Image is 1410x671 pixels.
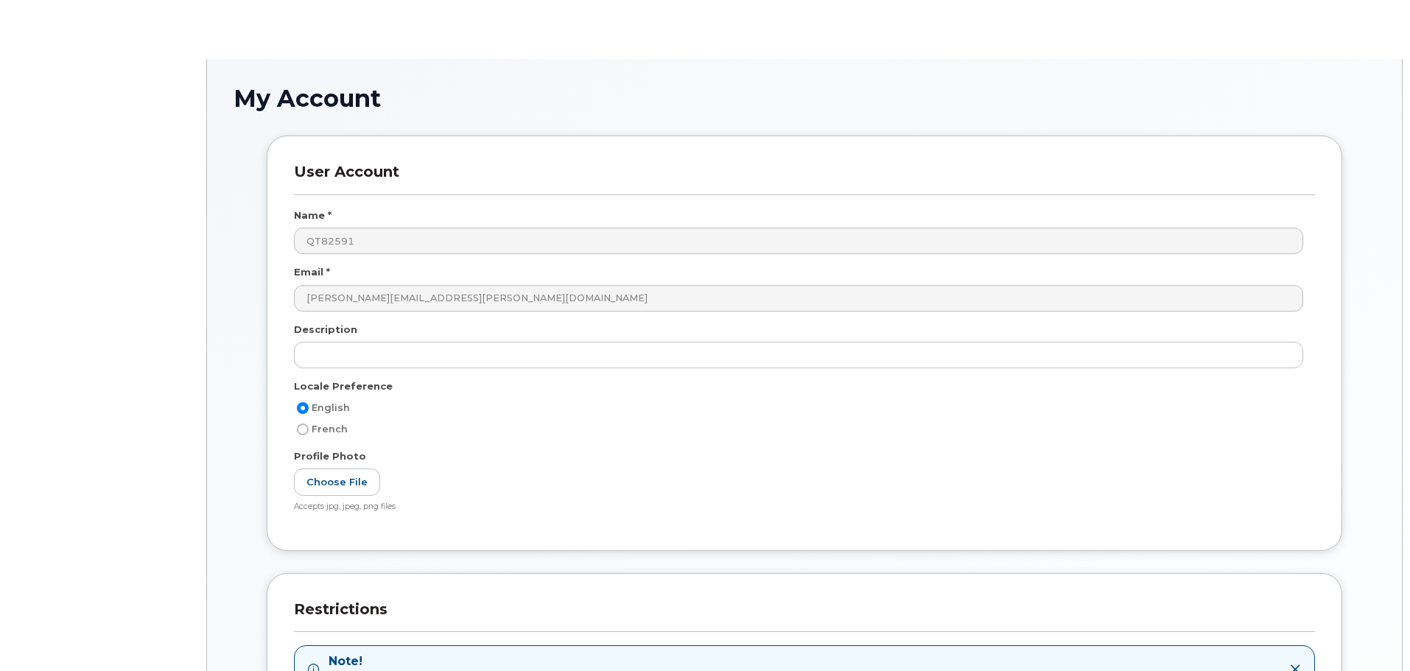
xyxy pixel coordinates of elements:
strong: Note! [329,653,967,670]
label: Email * [294,265,330,279]
h3: User Account [294,163,1315,194]
label: Name * [294,208,332,222]
label: Profile Photo [294,449,366,463]
label: Description [294,323,357,337]
input: English [297,402,309,414]
span: English [312,402,350,413]
label: Locale Preference [294,379,393,393]
h3: Restrictions [294,600,1315,632]
input: French [297,424,309,435]
label: Choose File [294,468,380,496]
span: French [312,424,348,435]
h1: My Account [234,85,1375,111]
div: Accepts jpg, jpeg, png files [294,502,1303,513]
